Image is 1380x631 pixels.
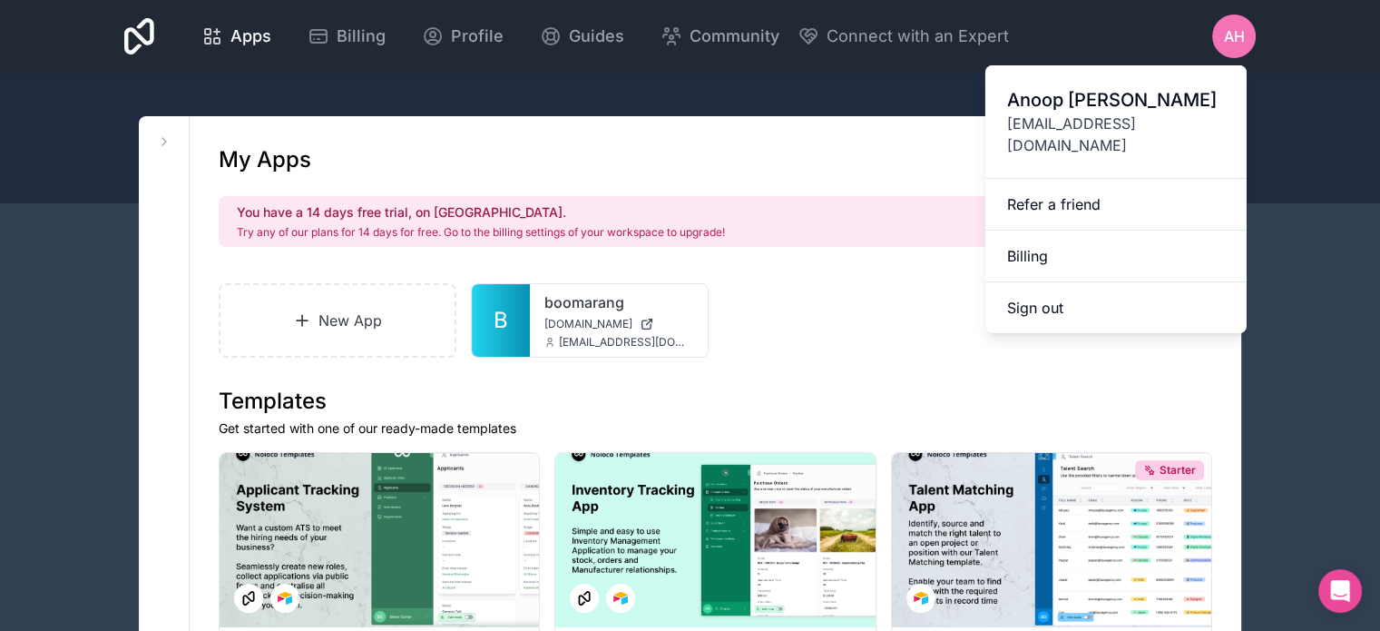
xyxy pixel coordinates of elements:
[219,145,311,174] h1: My Apps
[985,282,1247,333] button: Sign out
[472,284,530,357] a: B
[1007,113,1225,156] span: [EMAIL_ADDRESS][DOMAIN_NAME]
[219,419,1212,438] p: Get started with one of our ready-made templates
[613,591,628,606] img: Airtable Logo
[914,591,928,606] img: Airtable Logo
[451,24,504,49] span: Profile
[1318,569,1362,613] div: Open Intercom Messenger
[293,16,400,56] a: Billing
[219,387,1212,416] h1: Templates
[544,291,693,313] a: boomarang
[1007,87,1225,113] span: Anoop [PERSON_NAME]
[494,306,508,335] span: B
[1224,25,1245,47] span: AH
[569,24,624,49] span: Guides
[646,16,794,56] a: Community
[230,24,271,49] span: Apps
[407,16,518,56] a: Profile
[525,16,639,56] a: Guides
[559,335,693,350] span: [EMAIL_ADDRESS][DOMAIN_NAME]
[544,317,632,331] span: [DOMAIN_NAME]
[544,317,693,331] a: [DOMAIN_NAME]
[827,24,1009,49] span: Connect with an Expert
[337,24,386,49] span: Billing
[237,203,725,222] h2: You have a 14 days free trial, on [GEOGRAPHIC_DATA].
[219,283,456,358] a: New App
[690,24,779,49] span: Community
[1160,463,1196,478] span: Starter
[278,591,292,606] img: Airtable Logo
[985,179,1247,231] a: Refer a friend
[187,16,286,56] a: Apps
[237,225,725,240] p: Try any of our plans for 14 days for free. Go to the billing settings of your workspace to upgrade!
[985,231,1247,282] a: Billing
[798,24,1009,49] button: Connect with an Expert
